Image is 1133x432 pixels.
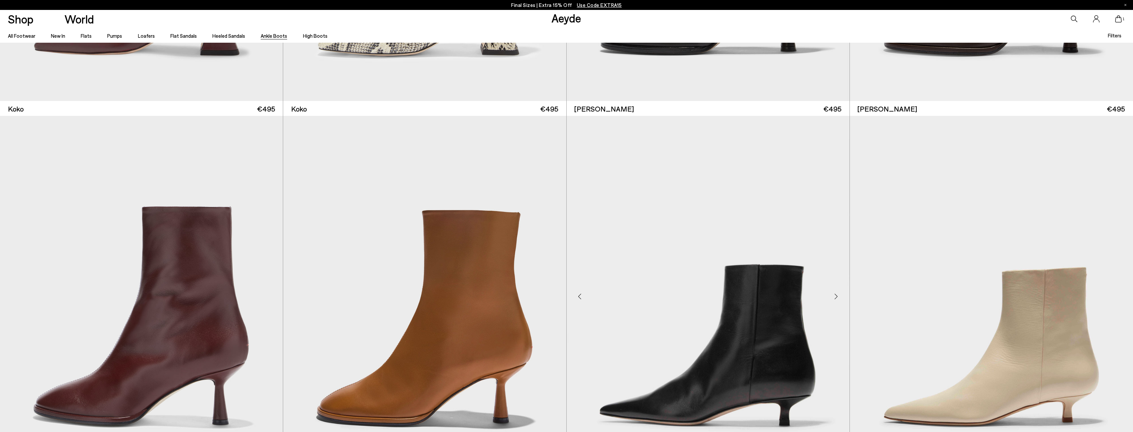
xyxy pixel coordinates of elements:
[850,101,1133,116] a: [PERSON_NAME] €495
[574,104,634,114] span: [PERSON_NAME]
[823,104,842,114] span: €495
[138,33,155,39] a: Loafers
[303,33,327,39] a: High Boots
[8,104,24,114] span: Koko
[1108,32,1121,38] span: Filters
[291,104,307,114] span: Koko
[567,101,850,116] a: [PERSON_NAME] €495
[857,104,917,114] span: [PERSON_NAME]
[826,286,846,306] div: Next slide
[540,104,558,114] span: €495
[1107,104,1125,114] span: €495
[283,101,566,116] a: Koko €495
[1122,17,1125,21] span: 1
[577,2,622,8] span: Navigate to /collections/ss25-final-sizes
[212,33,245,39] a: Heeled Sandals
[8,13,33,25] a: Shop
[570,286,590,306] div: Previous slide
[551,11,581,25] a: Aeyde
[257,104,275,114] span: €495
[1115,15,1122,23] a: 1
[65,13,94,25] a: World
[8,33,35,39] a: All Footwear
[170,33,197,39] a: Flat Sandals
[107,33,122,39] a: Pumps
[51,33,65,39] a: New In
[261,33,287,39] a: Ankle Boots
[81,33,92,39] a: Flats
